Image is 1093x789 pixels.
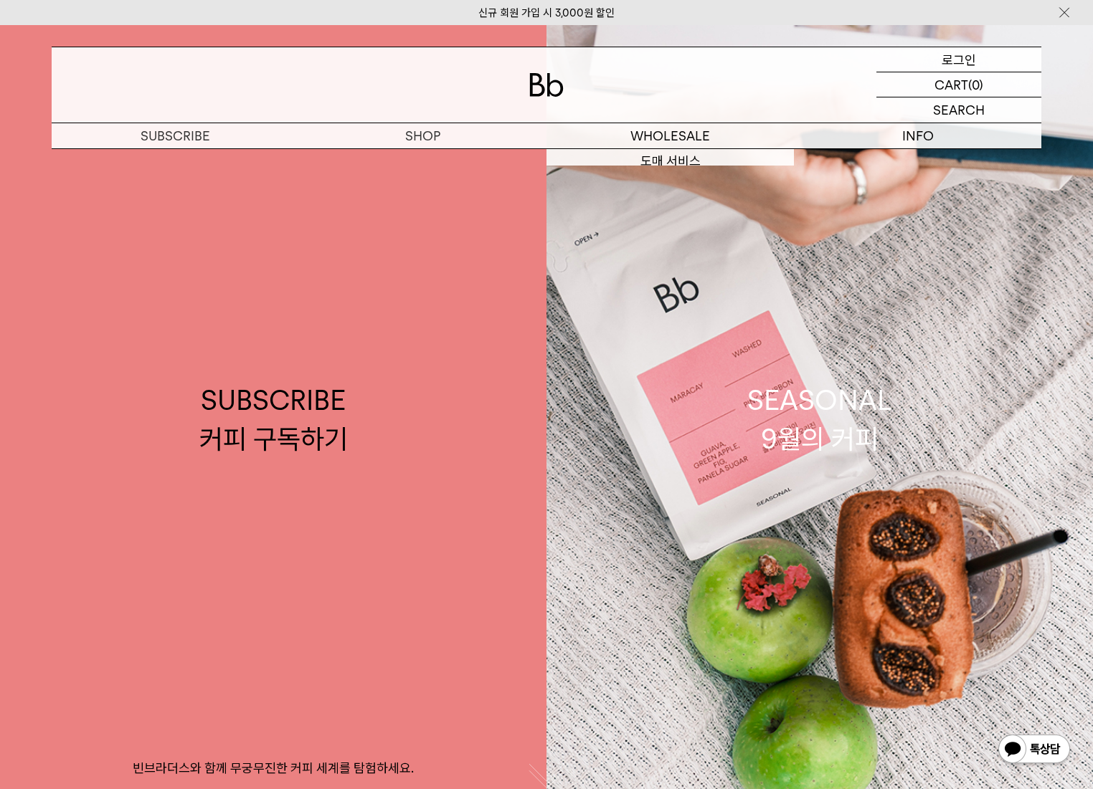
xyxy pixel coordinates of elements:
[199,381,348,457] div: SUBSCRIBE 커피 구독하기
[794,123,1041,148] p: INFO
[968,72,983,97] p: (0)
[478,6,615,19] a: 신규 회원 가입 시 3,000원 할인
[299,123,546,148] a: SHOP
[933,97,985,123] p: SEARCH
[942,47,976,72] p: 로그인
[876,72,1041,97] a: CART (0)
[997,733,1071,768] img: 카카오톡 채널 1:1 채팅 버튼
[747,381,892,457] div: SEASONAL 9월의 커피
[876,47,1041,72] a: 로그인
[935,72,968,97] p: CART
[529,73,564,97] img: 로고
[546,123,794,148] p: WHOLESALE
[52,123,299,148] a: SUBSCRIBE
[546,149,794,173] a: 도매 서비스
